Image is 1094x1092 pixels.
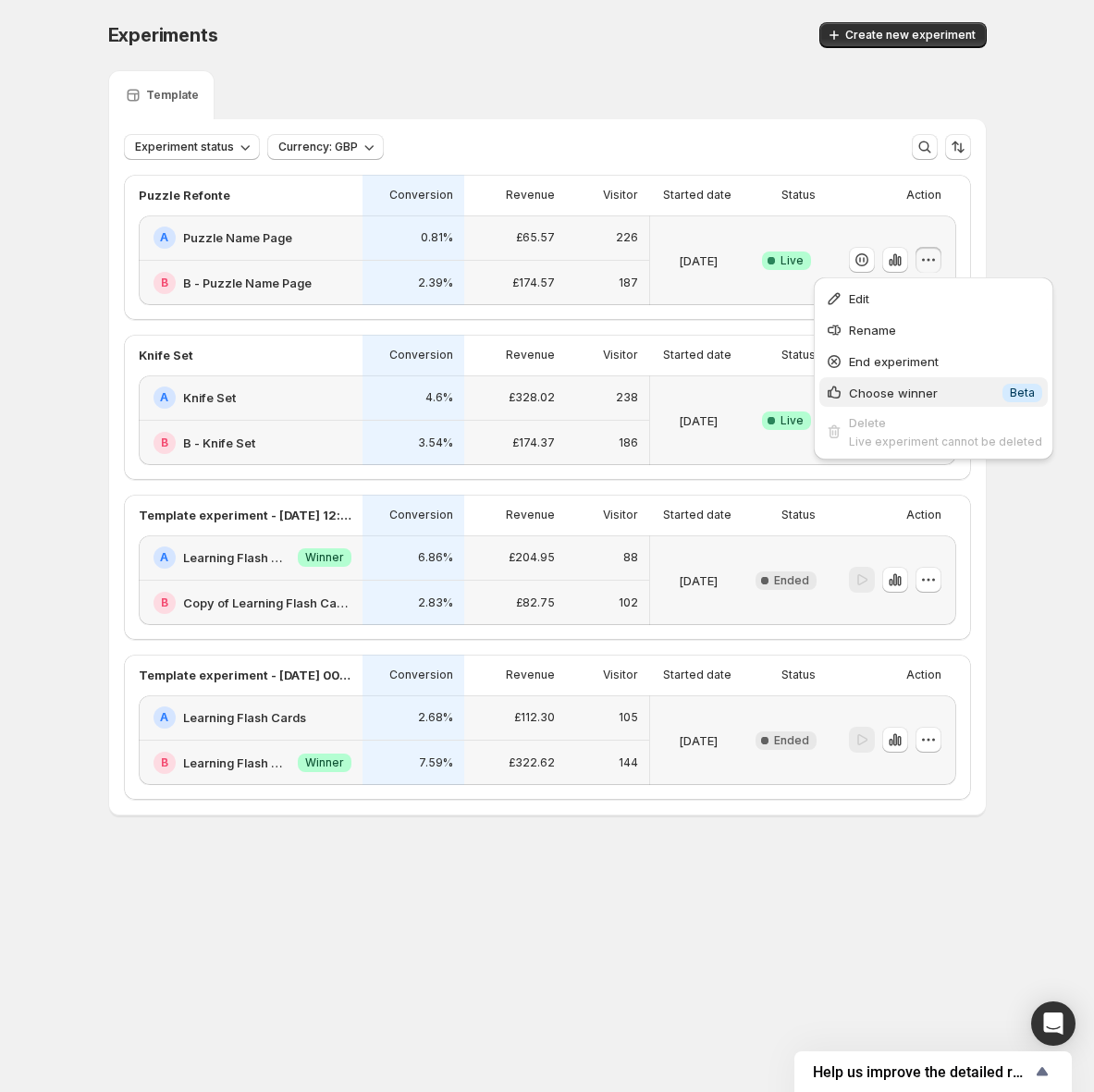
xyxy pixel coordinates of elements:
[183,594,351,612] h2: Copy of Learning Flash Cards
[781,668,816,682] p: Status
[849,354,939,369] span: End experiment
[906,188,941,202] p: Action
[506,668,555,682] p: Revenue
[506,508,555,522] p: Revenue
[161,436,168,450] h2: B
[813,1063,1031,1081] span: Help us improve the detailed report for A/B campaigns
[663,348,731,362] p: Started date
[819,283,1048,313] button: Edit
[616,230,638,245] p: 226
[160,390,168,405] h2: A
[819,314,1048,344] button: Rename
[183,434,255,452] h2: B - Knife Set
[514,710,555,725] p: £112.30
[389,348,453,362] p: Conversion
[278,140,358,154] span: Currency: GBP
[819,346,1048,375] button: End experiment
[512,436,555,450] p: £174.37
[774,573,809,588] span: Ended
[774,733,809,748] span: Ended
[619,755,638,770] p: 144
[183,388,236,407] h2: Knife Set
[663,668,731,682] p: Started date
[305,755,344,770] span: Winner
[418,710,453,725] p: 2.68%
[512,276,555,290] p: £174.57
[418,276,453,290] p: 2.39%
[619,276,638,290] p: 187
[679,252,718,270] p: [DATE]
[781,413,804,428] span: Live
[663,188,731,202] p: Started date
[679,731,718,750] p: [DATE]
[616,390,638,405] p: 238
[506,348,555,362] p: Revenue
[389,508,453,522] p: Conversion
[1031,1001,1076,1046] div: Open Intercom Messenger
[819,22,987,48] button: Create new experiment
[146,88,199,103] p: Template
[139,186,230,204] p: Puzzle Refonte
[418,550,453,565] p: 6.86%
[845,28,976,43] span: Create new experiment
[161,276,168,290] h2: B
[619,595,638,610] p: 102
[819,409,1048,454] button: DeleteLive experiment cannot be deleted
[161,595,168,610] h2: B
[506,188,555,202] p: Revenue
[139,346,193,364] p: Knife Set
[813,1061,1053,1083] button: Show survey - Help us improve the detailed report for A/B campaigns
[849,386,938,400] span: Choose winner
[124,134,260,160] button: Experiment status
[419,755,453,770] p: 7.59%
[160,710,168,725] h2: A
[509,550,555,565] p: £204.95
[418,436,453,450] p: 3.54%
[516,230,555,245] p: £65.57
[781,188,816,202] p: Status
[849,291,869,306] span: Edit
[906,508,941,522] p: Action
[619,436,638,450] p: 186
[509,390,555,405] p: £328.02
[849,413,1042,432] div: Delete
[421,230,453,245] p: 0.81%
[679,571,718,590] p: [DATE]
[135,140,234,154] span: Experiment status
[603,668,638,682] p: Visitor
[108,24,218,46] span: Experiments
[781,253,804,268] span: Live
[1010,386,1035,400] span: Beta
[389,668,453,682] p: Conversion
[945,134,971,160] button: Sort the results
[183,754,290,772] h2: Learning Flash Cards - B
[183,274,312,292] h2: B - Puzzle Name Page
[509,755,555,770] p: £322.62
[781,348,816,362] p: Status
[849,323,896,337] span: Rename
[819,377,1048,407] button: Choose winnerInfoBeta
[623,550,638,565] p: 88
[418,595,453,610] p: 2.83%
[305,550,344,565] span: Winner
[781,508,816,522] p: Status
[389,188,453,202] p: Conversion
[603,508,638,522] p: Visitor
[679,411,718,430] p: [DATE]
[139,666,351,684] p: Template experiment - [DATE] 00:48:30
[849,435,1042,448] span: Live experiment cannot be deleted
[161,755,168,770] h2: B
[425,390,453,405] p: 4.6%
[267,134,384,160] button: Currency: GBP
[139,506,351,524] p: Template experiment - [DATE] 12:05:52
[516,595,555,610] p: £82.75
[603,348,638,362] p: Visitor
[160,550,168,565] h2: A
[160,230,168,245] h2: A
[603,188,638,202] p: Visitor
[619,710,638,725] p: 105
[183,548,290,567] h2: Learning Flash Cards
[183,228,292,247] h2: Puzzle Name Page
[183,708,306,727] h2: Learning Flash Cards
[906,668,941,682] p: Action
